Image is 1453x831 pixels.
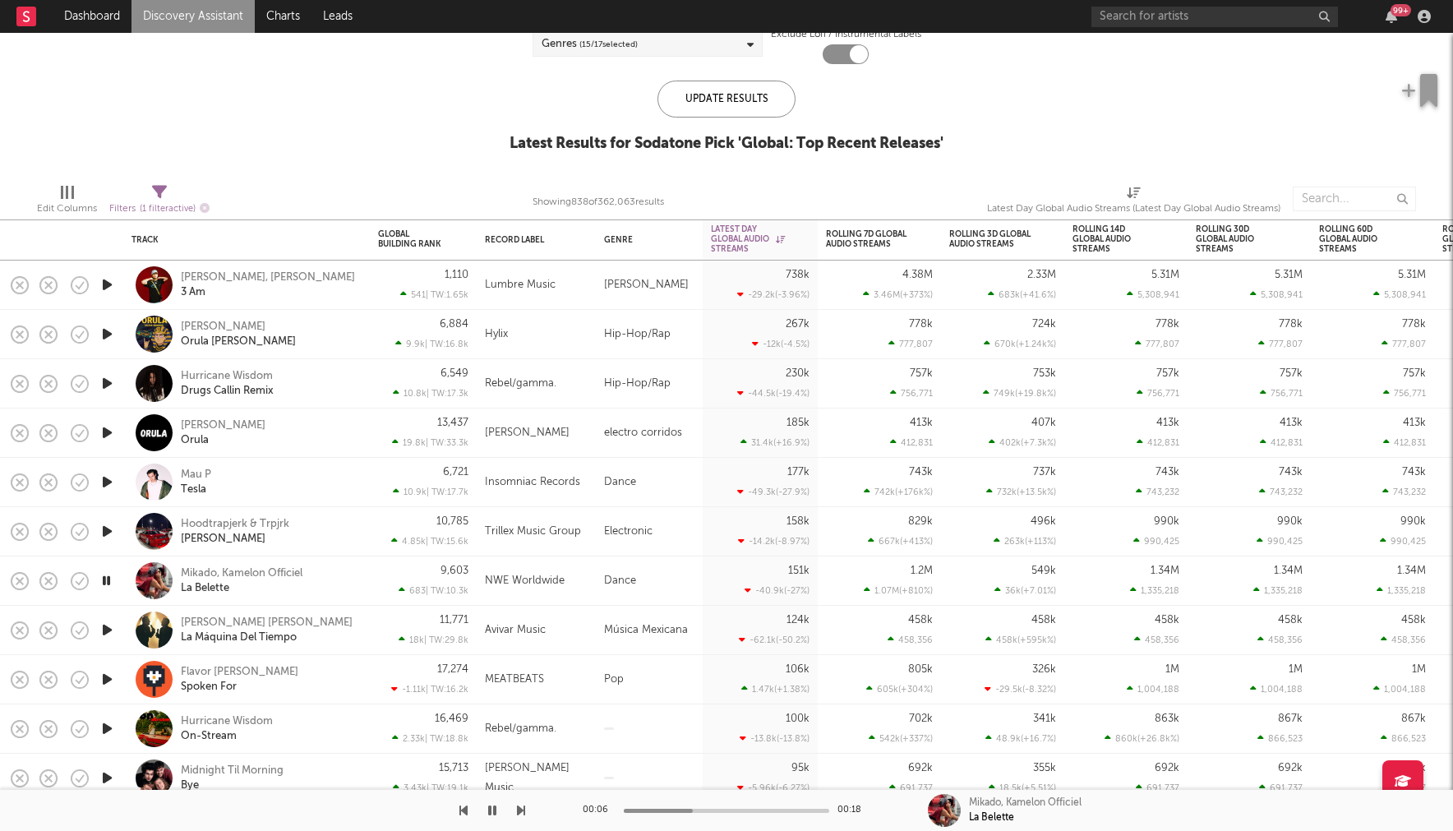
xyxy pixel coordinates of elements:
div: 667k ( +413 % ) [868,536,933,547]
div: 743k [909,467,933,478]
div: 458,356 [1381,635,1426,645]
div: Rolling 60D Global Audio Streams [1319,224,1401,254]
div: 1,110 [445,270,468,280]
div: [PERSON_NAME], [PERSON_NAME] [181,270,355,285]
div: Orula [181,433,209,448]
a: Spoken For [181,680,237,695]
div: Filters [109,199,210,219]
div: Hylix [485,325,508,344]
label: Exclude Lofi / Instrumental Labels [771,25,921,44]
div: 5,308,941 [1373,289,1426,300]
div: 737k [1033,467,1056,478]
div: 95k [791,763,810,773]
div: NWE Worldwide [485,571,565,591]
input: Search for artists [1091,7,1338,27]
div: 6,721 [443,467,468,478]
div: 743,232 [1259,487,1303,497]
div: 355k [1033,763,1056,773]
div: Showing 838 of 362,063 results [533,178,664,226]
div: -40.9k ( -27 % ) [745,585,810,596]
div: Hip-Hop/Rap [596,359,703,409]
div: 458k ( +595k % ) [985,635,1056,645]
div: 692k [1155,763,1179,773]
div: 732k ( +13.5k % ) [986,487,1056,497]
div: 1,004,188 [1250,684,1303,695]
div: 458,356 [1257,635,1303,645]
div: 757k [1280,368,1303,379]
a: [PERSON_NAME] [PERSON_NAME] [181,616,353,630]
div: 805k [908,664,933,675]
div: -29.5k ( -8.32 % ) [985,684,1056,695]
a: Bye [181,778,199,793]
div: 267k [786,319,810,330]
div: 777,807 [1258,339,1303,349]
div: 757k [910,368,933,379]
div: 1,004,188 [1127,684,1179,695]
span: ( 15 / 17 selected) [579,35,638,54]
div: Rolling 30D Global Audio Streams [1196,224,1278,254]
div: 10,785 [436,516,468,527]
a: Tesla [181,482,206,497]
div: 1M [1412,664,1426,675]
div: Edit Columns [37,178,97,226]
div: MEATBEATS [485,670,544,690]
div: 00:06 [583,801,616,820]
div: 778k [1402,319,1426,330]
div: -1.11k | TW: 16.2k [378,684,468,695]
div: 263k ( +113 % ) [994,536,1056,547]
a: Hurricane Wisdom [181,714,273,729]
div: -12k ( -4.5 % ) [752,339,810,349]
div: Lumbre Music [485,275,556,295]
div: 757k [1156,368,1179,379]
div: 541 | TW: 1.65k [378,289,468,300]
div: 151k [788,566,810,576]
div: 743k [1402,467,1426,478]
div: Rolling 3D Global Audio Streams [949,229,1031,249]
div: 177k [787,467,810,478]
a: [PERSON_NAME] [181,532,265,547]
div: 777,807 [1382,339,1426,349]
div: 1.07M ( +810 % ) [864,585,933,596]
div: Flavor [PERSON_NAME] [181,665,298,680]
a: Drugs Callin Remix [181,384,274,399]
div: [PERSON_NAME] [596,261,703,310]
div: Latest Day Global Audio Streams [711,224,785,254]
div: 5.31M [1398,270,1426,280]
div: 341k [1033,713,1056,724]
button: 99+ [1386,10,1397,23]
a: Hoodtrapjerk & Trpjrk [181,517,289,532]
div: Rebel/gamma. [485,719,556,739]
div: [PERSON_NAME] [181,320,265,335]
div: 757k [1403,368,1426,379]
a: [PERSON_NAME] [181,418,265,433]
div: 1.34M [1274,566,1303,576]
div: 2.33k | TW: 18.8k [378,733,468,744]
div: 990k [1277,516,1303,527]
div: Update Results [657,81,796,118]
div: 10.8k | TW: 17.3k [378,388,468,399]
div: Rolling 14D Global Audio Streams [1072,224,1155,254]
div: 100k [786,713,810,724]
a: La Máquina Del Tiempo [181,630,297,645]
div: Latest Results for Sodatone Pick ' Global: Top Recent Releases ' [510,134,943,154]
div: 4.38M [902,270,933,280]
div: 990,425 [1380,536,1426,547]
div: -13.8k ( -13.8 % ) [740,733,810,744]
div: 1,335,218 [1130,585,1179,596]
div: 10.9k | TW: 17.7k [378,487,468,497]
div: 990k [1400,516,1426,527]
div: Filters(1 filter active) [109,178,210,226]
div: 863k [1155,713,1179,724]
div: On-Stream [181,729,237,744]
div: 3.43k | TW: 19.1k [378,783,468,793]
a: Mau P [181,468,211,482]
a: Hurricane Wisdom [181,369,273,384]
div: 412,831 [1260,437,1303,448]
div: 106k [786,664,810,675]
div: 16,469 [435,713,468,724]
div: 1,004,188 [1373,684,1426,695]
